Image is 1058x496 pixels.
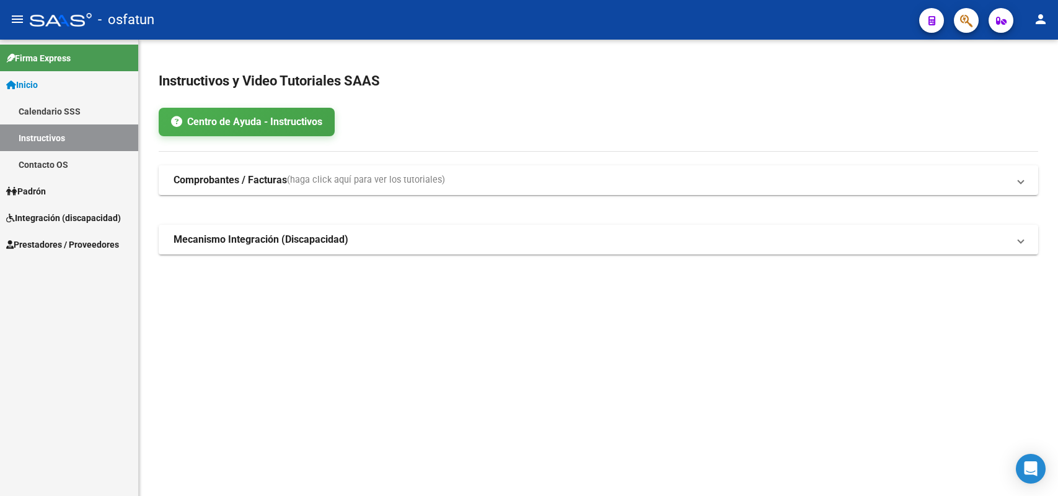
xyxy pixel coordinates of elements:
strong: Comprobantes / Facturas [174,173,287,187]
span: Inicio [6,78,38,92]
span: Firma Express [6,51,71,65]
mat-icon: person [1033,12,1048,27]
span: Prestadores / Proveedores [6,238,119,251]
strong: Mecanismo Integración (Discapacidad) [174,233,348,246]
mat-expansion-panel-header: Comprobantes / Facturas(haga click aquí para ver los tutoriales) [159,165,1038,195]
mat-expansion-panel-header: Mecanismo Integración (Discapacidad) [159,225,1038,255]
span: Padrón [6,185,46,198]
span: - osfatun [98,6,154,33]
span: (haga click aquí para ver los tutoriales) [287,173,445,187]
span: Integración (discapacidad) [6,211,121,225]
a: Centro de Ayuda - Instructivos [159,108,335,136]
mat-icon: menu [10,12,25,27]
div: Open Intercom Messenger [1016,454,1046,484]
h2: Instructivos y Video Tutoriales SAAS [159,69,1038,93]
